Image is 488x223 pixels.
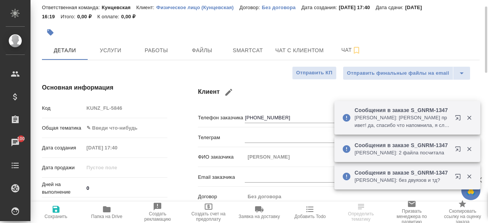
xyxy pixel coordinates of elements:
[183,202,234,223] button: Создать счет на предоплату
[245,151,480,162] input: Пустое поле
[42,24,59,41] button: Добавить тэг
[42,5,102,10] p: Ответственная команда:
[84,183,168,194] input: ✎ Введи что-нибудь
[296,69,332,77] span: Отправить КП
[138,46,175,55] span: Работы
[461,146,477,152] button: Закрыть
[42,124,84,132] p: Общая тематика
[347,69,449,78] span: Отправить финальные файлы на email
[97,14,121,19] p: К оплате:
[42,164,84,172] p: Дата продажи
[136,5,156,10] p: Клиент:
[132,202,183,223] button: Создать рекламацию
[333,45,369,55] span: Чат
[262,5,302,10] p: Без договора
[198,173,245,181] p: Email заказчика
[84,162,151,173] input: Пустое поле
[339,5,376,10] p: [DATE] 17:40
[92,46,129,55] span: Услуги
[275,46,324,55] span: Чат с клиентом
[262,4,302,10] a: Без договора
[42,83,167,92] h4: Основная информация
[47,46,83,55] span: Детали
[42,104,84,112] p: Код
[355,149,450,157] p: [PERSON_NAME]: 2 файла посчитала
[294,214,326,219] span: Добавить Todo
[355,169,450,176] p: Сообщения в заказе S_GNRM-1347
[198,153,245,161] p: ФИО заказчика
[121,14,141,19] p: 0,00 ₽
[352,46,361,55] svg: Подписаться
[184,46,220,55] span: Файлы
[450,110,469,128] button: Открыть в новой вкладке
[301,5,339,10] p: Дата создания:
[292,66,337,80] button: Отправить КП
[239,214,280,219] span: Заявка на доставку
[355,176,450,184] p: [PERSON_NAME]: без двуязов и тд?
[376,5,405,10] p: Дата сдачи:
[461,173,477,180] button: Закрыть
[450,169,469,187] button: Открыть в новой вкладке
[42,181,84,196] p: Дней на выполнение
[198,114,245,122] p: Телефон заказчика
[230,46,266,55] span: Smartcat
[45,214,67,219] span: Сохранить
[102,5,136,10] p: Кунцевская
[450,141,469,160] button: Открыть в новой вкладке
[355,114,450,129] p: [PERSON_NAME]: [PERSON_NAME] привет! да, спасибо что напомнила, я случайно загрузила, формы не в ...
[343,66,470,80] div: split button
[81,202,132,223] button: Папка на Drive
[188,211,229,222] span: Создать счет на предоплату
[355,141,450,149] p: Сообщения в заказе S_GNRM-1347
[91,214,122,219] span: Папка на Drive
[239,5,262,10] p: Договор:
[245,191,480,202] input: Пустое поле
[77,14,97,19] p: 0,00 ₽
[2,133,29,152] a: 100
[198,83,480,101] h4: Клиент
[234,202,284,223] button: Заявка на доставку
[30,202,81,223] button: Сохранить
[461,114,477,121] button: Закрыть
[198,193,245,201] p: Договор
[285,202,335,223] button: Добавить Todo
[137,211,178,222] span: Создать рекламацию
[198,134,245,141] p: Телеграм
[156,5,239,10] p: Физическое лицо (Кунцевская)
[42,144,84,152] p: Дата создания
[13,135,30,143] span: 100
[84,142,151,153] input: Пустое поле
[156,4,239,10] a: Физическое лицо (Кунцевская)
[355,106,450,114] p: Сообщения в заказе S_GNRM-1347
[61,14,77,19] p: Итого:
[87,124,159,132] div: ✎ Введи что-нибудь
[84,122,168,135] div: ✎ Введи что-нибудь
[343,66,453,80] button: Отправить финальные файлы на email
[84,103,168,114] input: Пустое поле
